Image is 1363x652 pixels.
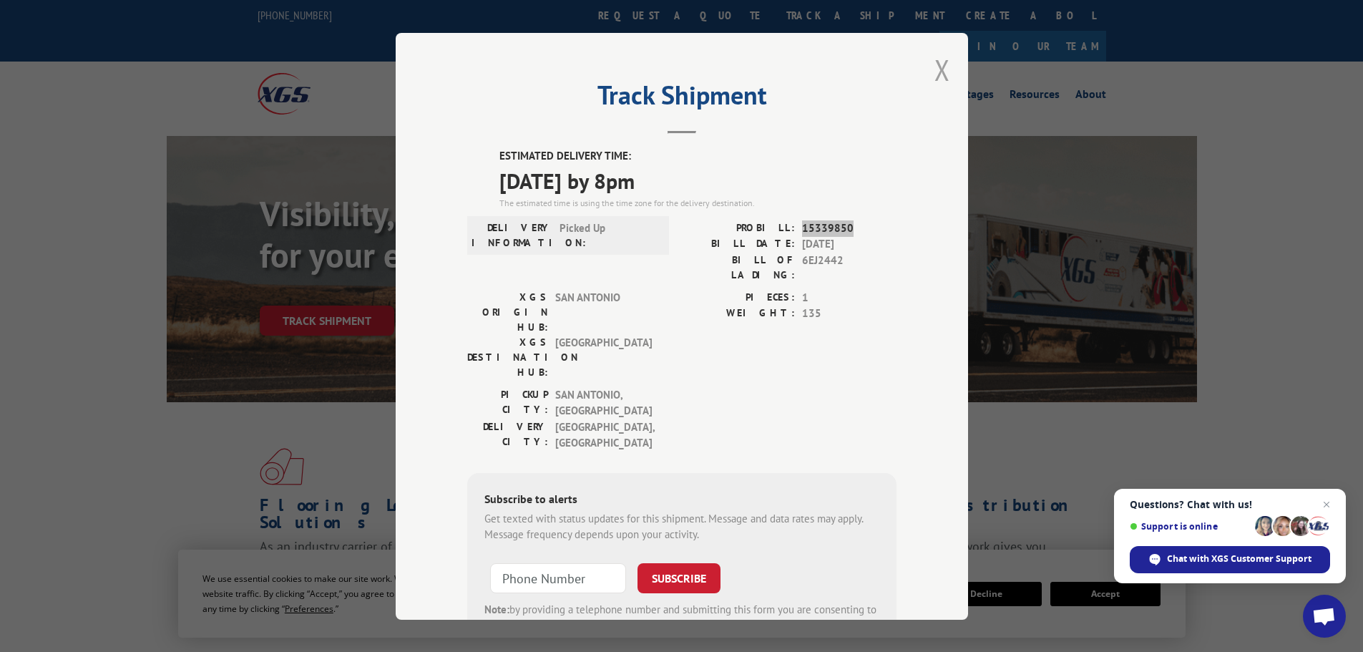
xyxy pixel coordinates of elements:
[934,51,950,89] button: Close modal
[682,220,795,236] label: PROBILL:
[802,252,897,282] span: 6EJ2442
[490,563,626,593] input: Phone Number
[1318,496,1335,513] span: Close chat
[682,252,795,282] label: BILL OF LADING:
[499,148,897,165] label: ESTIMATED DELIVERY TIME:
[555,419,652,451] span: [GEOGRAPHIC_DATA] , [GEOGRAPHIC_DATA]
[467,85,897,112] h2: Track Shipment
[484,490,879,510] div: Subscribe to alerts
[555,289,652,334] span: SAN ANTONIO
[560,220,656,250] span: Picked Up
[467,386,548,419] label: PICKUP CITY:
[802,289,897,306] span: 1
[499,164,897,196] span: [DATE] by 8pm
[1167,553,1311,565] span: Chat with XGS Customer Support
[555,334,652,379] span: [GEOGRAPHIC_DATA]
[1130,521,1250,532] span: Support is online
[1130,546,1330,573] div: Chat with XGS Customer Support
[484,601,879,650] div: by providing a telephone number and submitting this form you are consenting to be contacted by SM...
[484,510,879,542] div: Get texted with status updates for this shipment. Message and data rates may apply. Message frequ...
[1303,595,1346,638] div: Open chat
[682,236,795,253] label: BILL DATE:
[802,306,897,322] span: 135
[484,602,509,615] strong: Note:
[682,289,795,306] label: PIECES:
[637,563,720,593] button: SUBSCRIBE
[467,419,548,451] label: DELIVERY CITY:
[467,334,548,379] label: XGS DESTINATION HUB:
[467,289,548,334] label: XGS ORIGIN HUB:
[472,220,552,250] label: DELIVERY INFORMATION:
[555,386,652,419] span: SAN ANTONIO , [GEOGRAPHIC_DATA]
[802,236,897,253] span: [DATE]
[802,220,897,236] span: 15339850
[682,306,795,322] label: WEIGHT:
[1130,499,1330,510] span: Questions? Chat with us!
[499,196,897,209] div: The estimated time is using the time zone for the delivery destination.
